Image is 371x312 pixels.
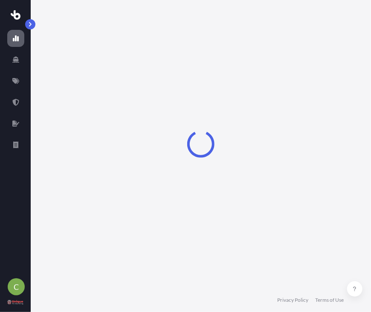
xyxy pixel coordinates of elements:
[277,297,308,303] a: Privacy Policy
[315,297,344,303] a: Terms of Use
[7,300,23,305] img: organization-logo
[14,283,19,291] span: C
